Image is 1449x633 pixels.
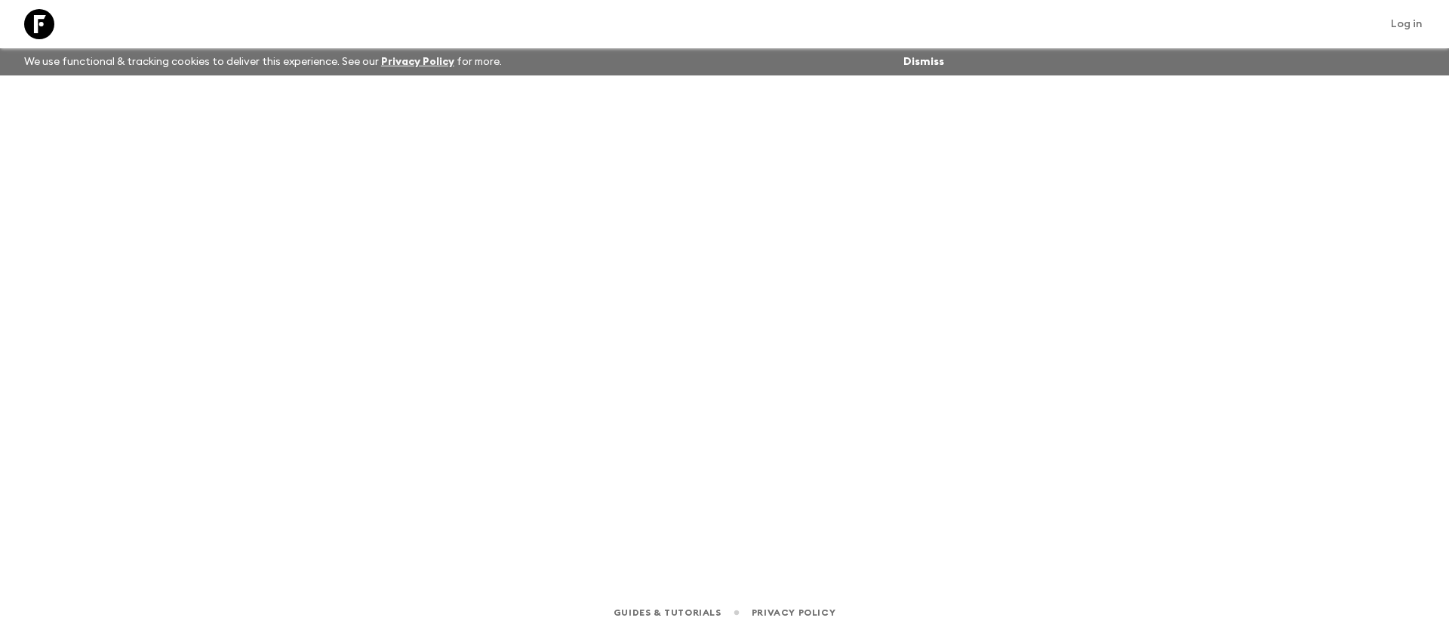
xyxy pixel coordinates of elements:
a: Privacy Policy [752,604,835,621]
a: Log in [1383,14,1431,35]
a: Privacy Policy [381,57,454,67]
p: We use functional & tracking cookies to deliver this experience. See our for more. [18,48,508,75]
button: Dismiss [900,51,948,72]
a: Guides & Tutorials [614,604,721,621]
